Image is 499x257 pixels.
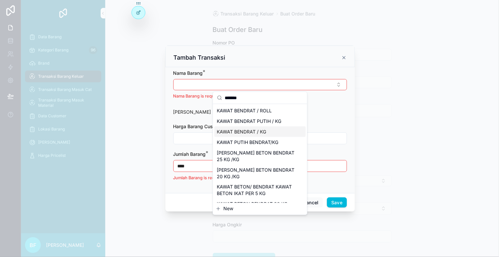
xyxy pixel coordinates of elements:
[173,175,347,181] p: Jumlah Barang is required
[213,104,307,203] div: Suggestions
[217,167,295,180] span: [PERSON_NAME] BETON BENDRAT 20 KG /KG
[173,93,347,100] p: Nama Barang is required
[299,197,323,208] button: Cancel
[173,124,221,129] span: Harga Barang Custom
[173,151,206,157] span: Jumlah Barang
[217,139,279,146] span: KAWAT PUTIH BENDRAT/KG
[216,206,305,212] button: New
[173,70,203,76] span: Nama Barang
[327,197,347,208] button: Save
[217,150,295,163] span: [PERSON_NAME] BETON BENDRAT 25 KG /KG
[217,128,266,135] span: KAWAT BENDRAT / KG
[174,54,226,62] h3: Tambah Transaksi
[224,206,234,212] span: New
[217,184,295,197] span: KAWAT BETON/ BENDRAT KAWAT BETON IKAT PER 5 KG
[173,109,211,115] span: [PERSON_NAME]
[173,79,347,90] button: Select Button
[217,118,282,125] span: KAWAT BENDRAT PUTIH / KG
[217,201,288,208] span: KAWAT BETON BENDRAT 20 KG
[217,107,272,114] span: KAWAT BENDRAT / ROLL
